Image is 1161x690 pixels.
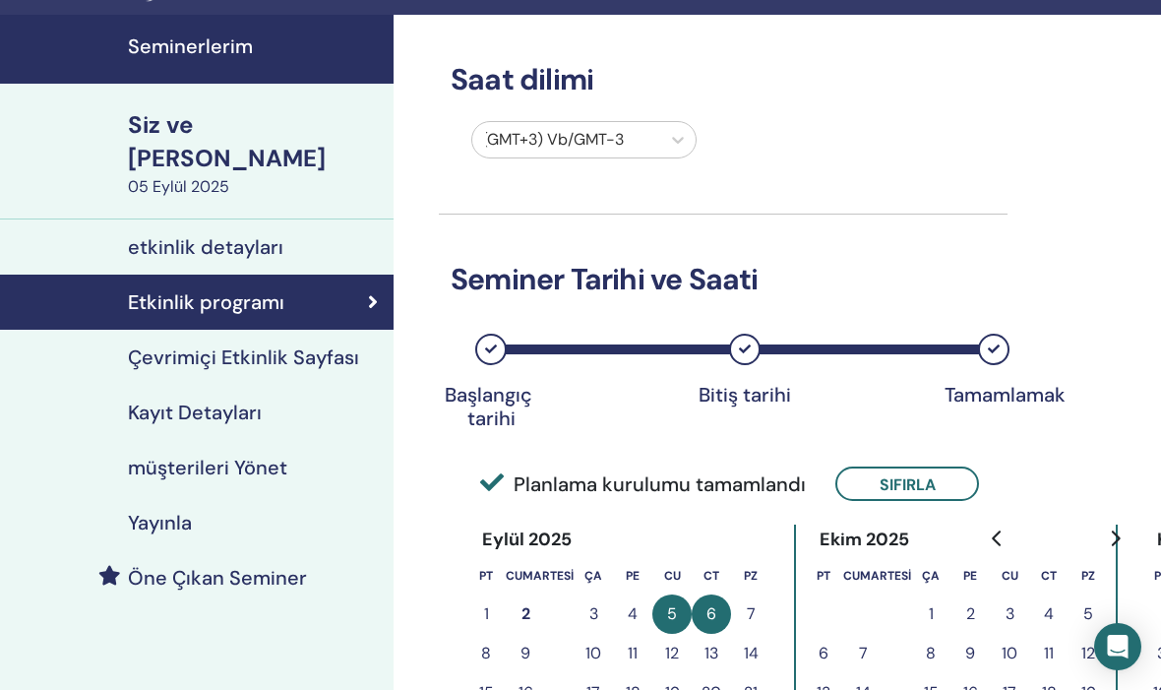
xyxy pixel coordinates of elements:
[747,603,756,624] font: 7
[1029,555,1069,595] th: Cumartesi
[506,555,574,595] th: Salı
[1006,603,1014,624] font: 3
[628,643,638,663] font: 11
[966,603,975,624] font: 2
[911,555,950,595] th: Çarşamba
[482,528,572,551] font: Eylül 2025
[703,568,719,584] font: Ct
[990,555,1029,595] th: Cuma
[926,643,936,663] font: 8
[950,555,990,595] th: Perşembe
[704,643,718,663] font: 13
[451,260,759,298] font: Seminer Tarihi ve Saati
[706,603,716,624] font: 6
[584,568,602,584] font: Ça
[128,289,284,315] font: Etkinlik programı
[466,555,506,595] th: Pazartesi
[652,555,692,595] th: Cuma
[731,555,770,595] th: Pazar
[613,555,652,595] th: Perşembe
[880,474,936,495] font: Sıfırla
[1041,568,1057,584] font: Ct
[929,603,934,624] font: 1
[1044,643,1054,663] font: 11
[589,603,598,624] font: 3
[628,603,638,624] font: 4
[128,234,283,260] font: etkinlik detayları
[1044,603,1054,624] font: 4
[859,643,868,663] font: 7
[128,510,192,535] font: Yayınla
[128,345,359,370] font: Çevrimiçi Etkinlik Sayfası
[1099,519,1130,558] button: Gelecek aya git
[479,568,493,584] font: Pt
[445,382,537,431] font: Başlangıç ​​tarihi
[1094,623,1141,670] div: Intercom Messenger'ı açın
[819,643,828,663] font: 6
[817,568,830,584] font: Pt
[744,643,759,663] font: 14
[585,643,601,663] font: 10
[128,176,229,197] font: 05 Eylül 2025
[945,382,1066,408] font: Tamamlamak
[128,109,326,173] font: Siz ve [PERSON_NAME]
[484,603,489,624] font: 1
[965,643,975,663] font: 9
[843,555,911,595] th: Salı
[128,400,262,425] font: Kayıt Detayları
[1083,603,1093,624] font: 5
[128,565,307,591] font: Öne Çıkan Seminer
[481,643,491,663] font: 8
[922,568,940,584] font: Ça
[451,60,593,98] font: Saat dilimi
[626,568,640,584] font: Pe
[128,455,287,480] font: müşterileri Yönet
[982,519,1013,558] button: Önceki aya git
[506,568,574,584] font: Cumartesi
[1081,568,1095,584] font: Pz
[1069,555,1108,595] th: Pazar
[744,568,758,584] font: Pz
[1002,643,1017,663] font: 10
[116,108,394,199] a: Siz ve [PERSON_NAME]05 Eylül 2025
[820,528,909,551] font: Ekim 2025
[843,568,911,584] font: Cumartesi
[699,382,791,408] font: Bitiş tarihi
[963,568,977,584] font: Pe
[1002,568,1018,584] font: Cu
[574,555,613,595] th: Çarşamba
[692,555,731,595] th: Cumartesi
[664,568,681,584] font: Cu
[804,555,843,595] th: Pazartesi
[667,603,677,624] font: 5
[835,467,979,501] button: Sıfırla
[514,471,806,497] font: Planlama kurulumu tamamlandı
[128,33,253,59] font: Seminerlerim
[665,643,679,663] font: 12
[520,643,530,663] font: 9
[521,603,530,624] font: 2
[1081,643,1095,663] font: 12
